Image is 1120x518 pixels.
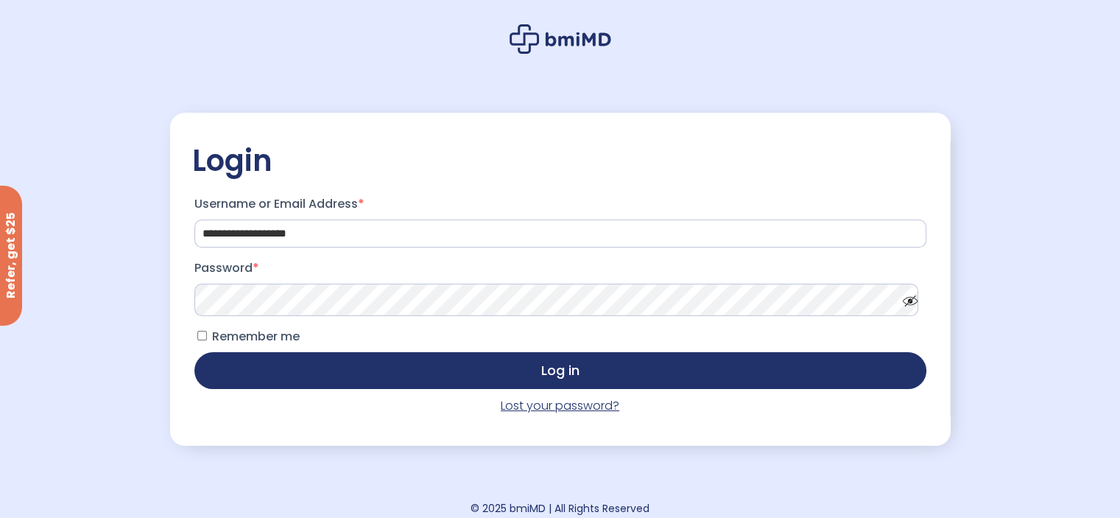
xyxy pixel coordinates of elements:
[212,328,300,345] span: Remember me
[192,142,929,179] h2: Login
[197,331,207,340] input: Remember me
[194,192,926,216] label: Username or Email Address
[194,256,926,280] label: Password
[194,352,926,389] button: Log in
[501,397,619,414] a: Lost your password?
